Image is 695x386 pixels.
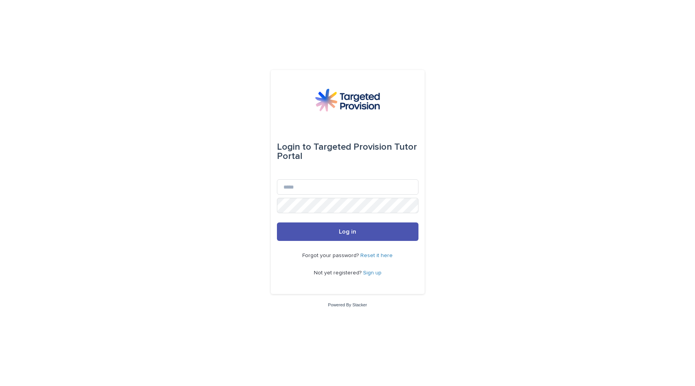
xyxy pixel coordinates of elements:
a: Powered By Stacker [328,302,367,307]
img: M5nRWzHhSzIhMunXDL62 [315,89,380,112]
a: Sign up [363,270,382,276]
a: Reset it here [360,253,393,258]
span: Log in [339,229,356,235]
div: Targeted Provision Tutor Portal [277,136,418,167]
span: Forgot your password? [302,253,360,258]
button: Log in [277,222,418,241]
span: Login to [277,142,311,152]
span: Not yet registered? [314,270,363,276]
